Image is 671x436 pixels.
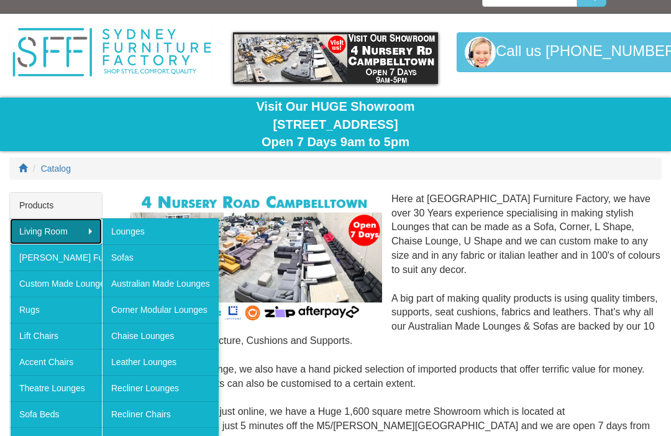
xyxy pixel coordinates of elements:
a: Chaise Lounges [102,323,219,349]
a: Recliner Chairs [102,401,219,427]
a: [PERSON_NAME] Furniture [10,244,102,271]
img: showroom.gif [233,32,438,84]
div: Products [10,193,102,218]
div: Visit Our HUGE Showroom [STREET_ADDRESS] Open 7 Days 9am to 5pm [9,98,662,151]
a: Theatre Lounges [10,375,102,401]
a: Accent Chairs [10,349,102,375]
a: Sofa Beds [10,401,102,427]
a: Custom Made Lounges [10,271,102,297]
a: Recliner Lounges [102,375,219,401]
a: Leather Lounges [102,349,219,375]
a: Lounges [102,218,219,244]
a: Catalog [41,164,71,174]
a: Rugs [10,297,102,323]
a: Corner Modular Lounges [102,297,219,323]
a: Australian Made Lounges [102,271,219,297]
a: Living Room [10,218,102,244]
img: Sydney Furniture Factory [9,26,214,79]
img: Corner Modular Lounges [130,192,382,323]
a: Sofas [102,244,219,271]
a: Lift Chairs [10,323,102,349]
